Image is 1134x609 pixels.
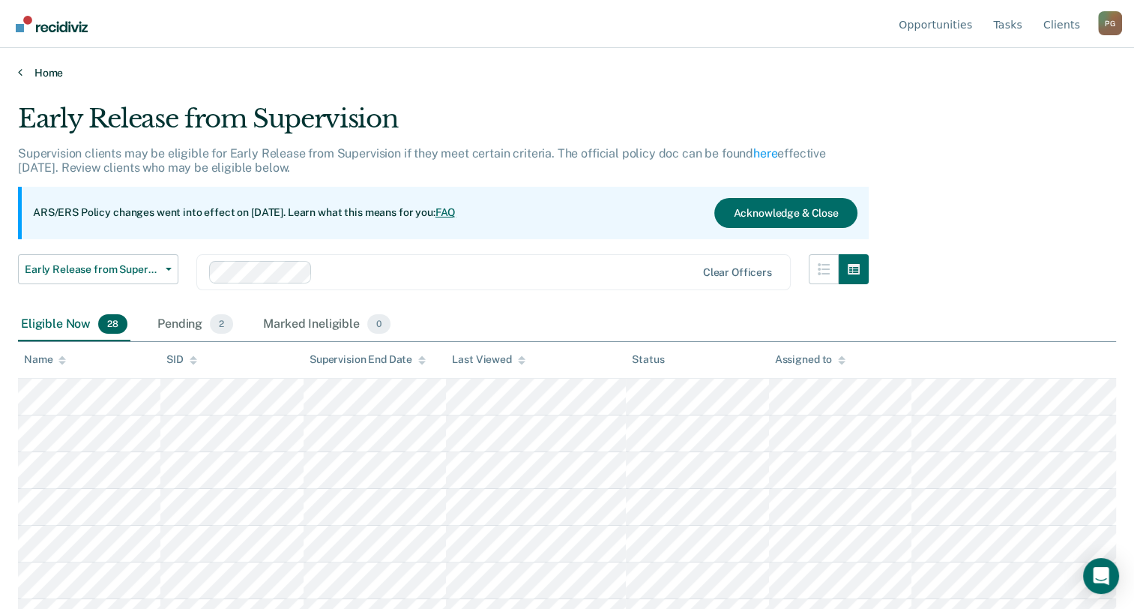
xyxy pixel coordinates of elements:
[18,103,869,146] div: Early Release from Supervision
[154,308,236,341] div: Pending2
[1083,558,1119,594] div: Open Intercom Messenger
[632,353,664,366] div: Status
[1098,11,1122,35] button: Profile dropdown button
[18,308,130,341] div: Eligible Now28
[452,353,525,366] div: Last Viewed
[33,205,456,220] p: ARS/ERS Policy changes went into effect on [DATE]. Learn what this means for you:
[98,314,127,334] span: 28
[435,206,456,218] a: FAQ
[714,198,857,228] button: Acknowledge & Close
[775,353,845,366] div: Assigned to
[260,308,393,341] div: Marked Ineligible0
[24,353,66,366] div: Name
[367,314,390,334] span: 0
[1098,11,1122,35] div: P G
[16,16,88,32] img: Recidiviz
[210,314,233,334] span: 2
[703,266,772,279] div: Clear officers
[18,66,1116,79] a: Home
[753,146,777,160] a: here
[18,254,178,284] button: Early Release from Supervision
[18,146,826,175] p: Supervision clients may be eligible for Early Release from Supervision if they meet certain crite...
[310,353,426,366] div: Supervision End Date
[166,353,197,366] div: SID
[25,263,160,276] span: Early Release from Supervision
